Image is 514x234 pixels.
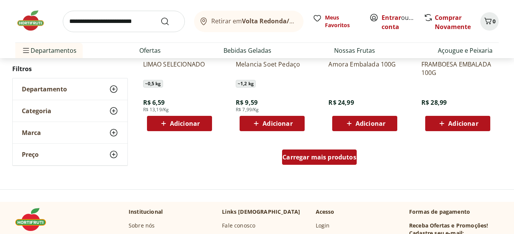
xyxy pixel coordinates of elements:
[13,78,127,100] button: Departamento
[129,222,155,229] a: Sobre nós
[236,60,308,77] a: Melancia Soet Pedaço
[438,46,493,55] a: Açougue e Peixaria
[170,120,200,127] span: Adicionar
[409,208,499,216] p: Formas de pagamento
[147,116,212,131] button: Adicionar
[224,46,271,55] a: Bebidas Geladas
[421,60,494,77] a: FRAMBOESA EMBALADA 100G
[160,17,179,26] button: Submit Search
[63,11,185,32] input: search
[22,85,67,93] span: Departamento
[21,41,77,60] span: Departamentos
[313,14,360,29] a: Meus Favoritos
[236,80,256,88] span: ~ 1,2 kg
[435,13,471,31] a: Comprar Novamente
[13,100,127,122] button: Categoria
[143,98,165,107] span: R$ 6,59
[242,17,352,25] b: Volta Redonda/[GEOGRAPHIC_DATA]
[282,154,356,160] span: Carregar mais produtos
[194,11,304,32] button: Retirar emVolta Redonda/[GEOGRAPHIC_DATA]
[425,116,490,131] button: Adicionar
[334,46,375,55] a: Nossas Frutas
[332,116,397,131] button: Adicionar
[22,151,39,158] span: Preço
[356,120,385,127] span: Adicionar
[13,122,127,143] button: Marca
[409,222,488,229] h3: Receba Ofertas e Promoções!
[22,107,51,115] span: Categoria
[236,107,259,113] span: R$ 7,99/Kg
[240,116,305,131] button: Adicionar
[143,107,169,113] span: R$ 13,19/Kg
[129,208,163,216] p: Institucional
[493,18,496,25] span: 0
[382,13,416,31] span: ou
[316,208,335,216] p: Acesso
[382,13,401,22] a: Entrar
[211,18,296,24] span: Retirar em
[139,46,161,55] a: Ofertas
[15,208,54,231] img: Hortifruti
[328,98,354,107] span: R$ 24,99
[12,61,128,76] h2: Filtros
[15,9,54,32] img: Hortifruti
[316,222,330,229] a: Login
[222,222,255,229] a: Fale conosco
[328,60,401,77] a: Amora Embalada 100G
[325,14,360,29] span: Meus Favoritos
[480,12,499,31] button: Carrinho
[263,120,292,127] span: Adicionar
[22,129,41,136] span: Marca
[236,98,258,107] span: R$ 9,59
[421,98,447,107] span: R$ 28,99
[13,144,127,165] button: Preço
[382,13,424,31] a: Criar conta
[143,80,163,88] span: ~ 0,5 kg
[282,149,357,168] a: Carregar mais produtos
[448,120,478,127] span: Adicionar
[222,208,300,216] p: Links [DEMOGRAPHIC_DATA]
[143,60,216,77] a: LIMAO SELECIONADO
[21,41,31,60] button: Menu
